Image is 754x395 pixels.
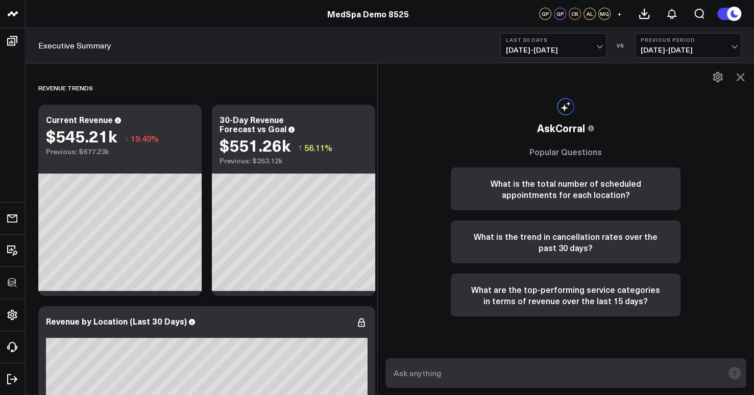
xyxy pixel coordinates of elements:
span: + [617,10,622,17]
div: GP [554,8,566,20]
b: Last 30 Days [506,37,601,43]
div: $551.26k [220,136,290,154]
div: MG [598,8,611,20]
button: + [613,8,625,20]
span: 19.49% [131,133,159,144]
a: Executive Summary [38,40,111,51]
div: Revenue by Location (Last 30 Days) [46,315,187,327]
span: [DATE] - [DATE] [641,46,736,54]
button: What is the trend in cancellation rates over the past 30 days? [451,220,680,263]
span: AskCorral [537,120,585,136]
button: Previous Period[DATE]-[DATE] [635,33,741,58]
div: Previous: $677.23k [46,147,194,156]
div: Current Revenue [46,114,113,125]
b: Previous Period [641,37,736,43]
div: AL [583,8,596,20]
span: ↓ [125,132,129,145]
div: $545.21k [46,127,117,145]
div: 30-Day Revenue Forecast vs Goal [220,114,286,134]
a: MedSpa Demo 8525 [327,8,409,19]
h3: Popular Questions [451,146,680,157]
div: REVENUE TRENDS [38,76,93,100]
input: Ask anything [391,364,724,382]
button: What is the total number of scheduled appointments for each location? [451,167,680,210]
div: Previous: $353.12k [220,157,368,165]
span: 56.11% [304,142,332,153]
div: VS [612,42,630,48]
div: GP [539,8,551,20]
span: ↑ [298,141,302,154]
button: Last 30 Days[DATE]-[DATE] [500,33,606,58]
span: [DATE] - [DATE] [506,46,601,54]
div: CB [569,8,581,20]
button: What are the top-performing service categories in terms of revenue over the last 15 days? [451,274,680,316]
